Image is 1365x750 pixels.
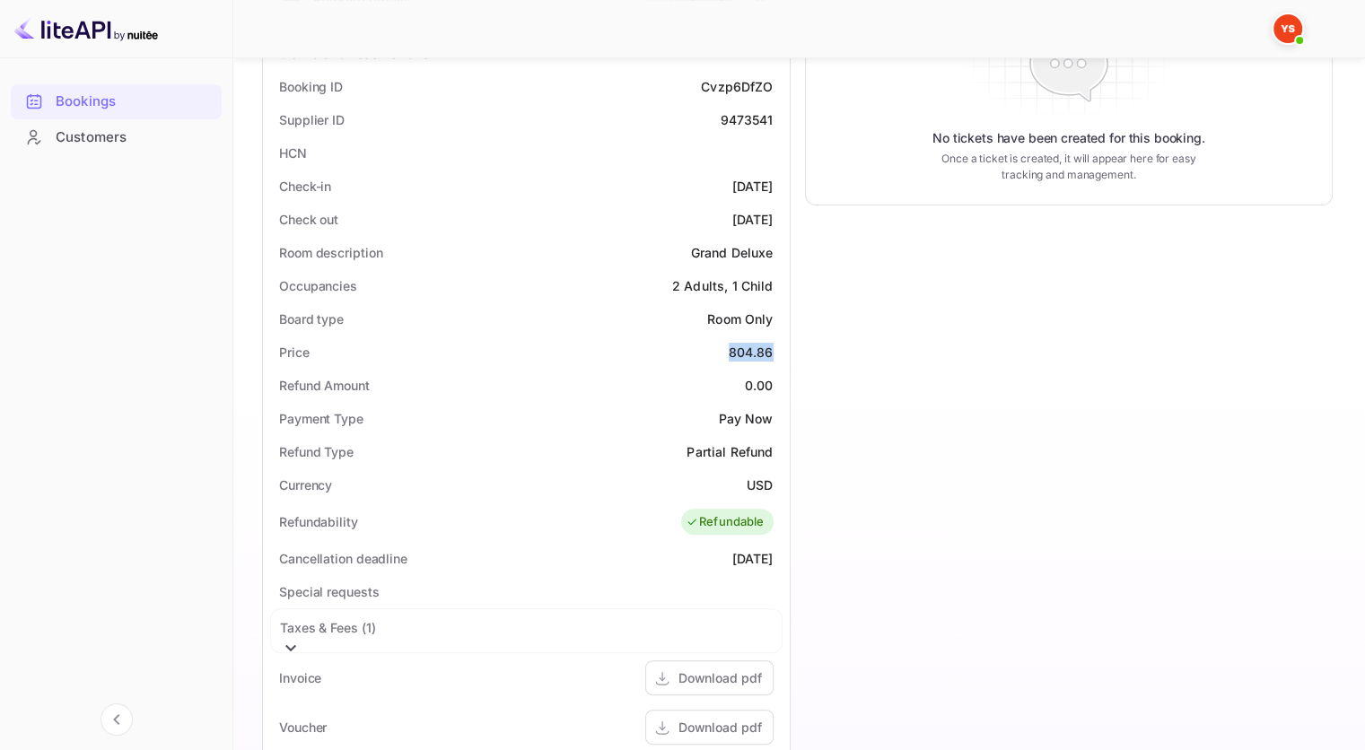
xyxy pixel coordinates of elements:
img: Yandex Support [1273,14,1302,43]
div: [DATE] [732,177,774,196]
div: [DATE] [732,210,774,229]
div: Refund Type [279,442,354,461]
div: Refund Amount [279,376,370,395]
div: Check-in [279,177,331,196]
a: Customers [11,120,222,153]
div: Grand Deluxe [691,243,774,262]
div: Voucher [279,718,327,737]
div: Payment Type [279,409,363,428]
div: 0.00 [745,376,774,395]
div: 804.86 [729,343,774,362]
div: Taxes & Fees ( 1 ) [280,618,375,637]
div: Customers [56,127,213,148]
div: [DATE] [732,549,774,568]
div: Partial Refund [687,442,773,461]
img: LiteAPI logo [14,14,158,43]
div: Booking ID [279,77,343,96]
div: Check out [279,210,338,229]
div: Pay Now [718,409,773,428]
div: 2 Adults, 1 Child [672,276,774,295]
p: No tickets have been created for this booking. [932,129,1205,147]
div: Board type [279,310,344,328]
div: Bookings [56,92,213,112]
a: Bookings [11,84,222,118]
div: USD [747,475,773,494]
div: Refundability [279,512,358,531]
div: 9473541 [720,110,773,129]
p: Once a ticket is created, it will appear here for easy tracking and management. [928,151,1210,183]
div: Bookings [11,84,222,119]
div: Room Only [707,310,773,328]
div: Cvzp6DfZO [701,77,773,96]
div: HCN [279,144,307,162]
div: Download pdf [678,668,762,687]
div: Room description [279,243,382,262]
div: Price [279,343,310,362]
div: Special requests [279,582,379,601]
div: Cancellation deadline [279,549,407,568]
div: Download pdf [678,718,762,737]
div: Taxes & Fees (1) [271,609,782,652]
div: Customers [11,120,222,155]
div: Invoice [279,668,321,687]
button: Collapse navigation [101,703,133,736]
div: Occupancies [279,276,357,295]
div: Supplier ID [279,110,345,129]
div: Currency [279,475,332,494]
div: Refundable [686,513,765,531]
